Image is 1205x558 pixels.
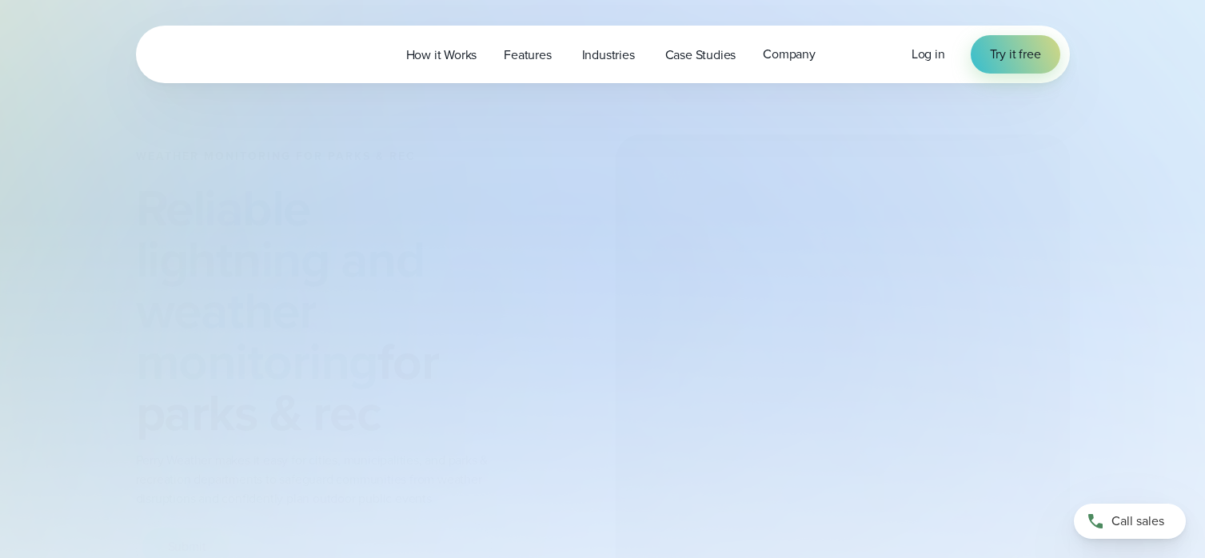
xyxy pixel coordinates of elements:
[504,46,551,65] span: Features
[1111,512,1164,531] span: Call sales
[763,45,816,64] span: Company
[582,46,635,65] span: Industries
[665,46,736,65] span: Case Studies
[406,46,477,65] span: How it Works
[971,35,1060,74] a: Try it free
[912,45,945,63] span: Log in
[990,45,1041,64] span: Try it free
[912,45,945,64] a: Log in
[652,38,750,71] a: Case Studies
[1074,504,1186,539] a: Call sales
[393,38,491,71] a: How it Works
